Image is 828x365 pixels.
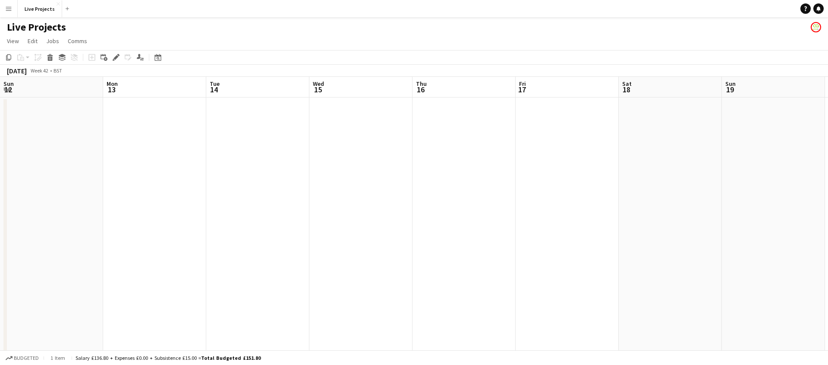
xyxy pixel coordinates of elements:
span: 15 [312,85,324,94]
span: 13 [105,85,118,94]
a: Comms [64,35,91,47]
h1: Live Projects [7,21,66,34]
span: Sun [3,80,14,88]
span: Week 42 [28,67,50,74]
div: [DATE] [7,66,27,75]
span: Total Budgeted £151.80 [201,355,261,361]
span: Budgeted [14,355,39,361]
span: Wed [313,80,324,88]
span: Comms [68,37,87,45]
span: Jobs [46,37,59,45]
button: Budgeted [4,353,40,363]
a: View [3,35,22,47]
span: 17 [518,85,526,94]
span: Mon [107,80,118,88]
span: 12 [2,85,14,94]
div: BST [54,67,62,74]
div: Salary £136.80 + Expenses £0.00 + Subsistence £15.00 = [76,355,261,361]
span: Sun [725,80,736,88]
span: Sat [622,80,632,88]
app-user-avatar: Activ8 Staffing [811,22,821,32]
span: 18 [621,85,632,94]
span: Edit [28,37,38,45]
span: View [7,37,19,45]
span: 16 [415,85,427,94]
span: Tue [210,80,220,88]
span: 19 [724,85,736,94]
button: Live Projects [18,0,62,17]
span: 14 [208,85,220,94]
span: 1 item [47,355,68,361]
a: Jobs [43,35,63,47]
span: Thu [416,80,427,88]
span: Fri [519,80,526,88]
a: Edit [24,35,41,47]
